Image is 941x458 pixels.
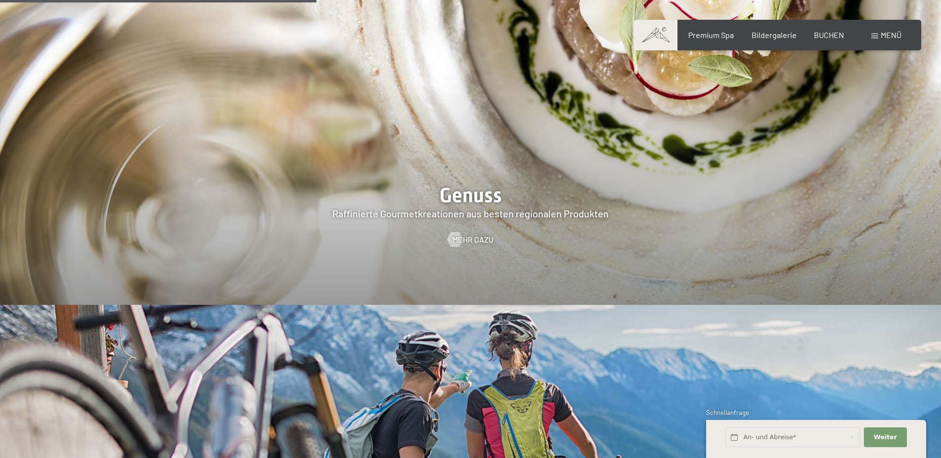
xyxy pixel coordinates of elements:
a: BUCHEN [814,30,844,40]
a: Mehr dazu [448,234,493,245]
span: Mehr dazu [452,234,493,245]
span: Menü [881,30,901,40]
a: Premium Spa [688,30,734,40]
button: Weiter [864,427,906,448]
span: Schnellanfrage [706,409,749,416]
a: Bildergalerie [752,30,797,40]
span: Weiter [874,433,897,442]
